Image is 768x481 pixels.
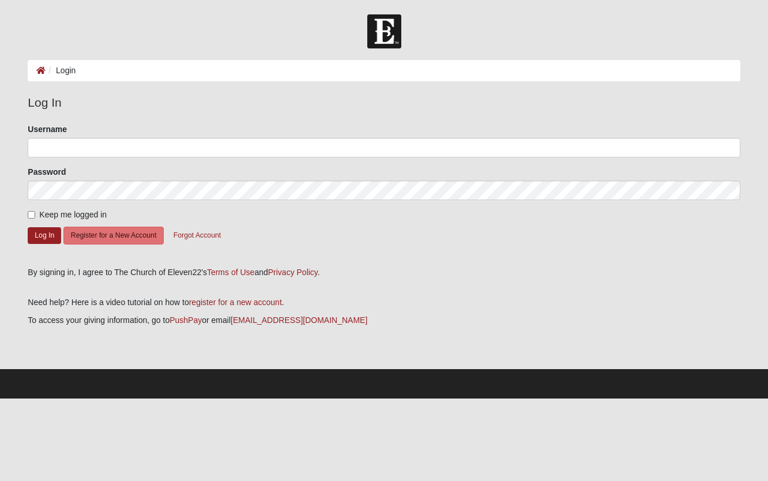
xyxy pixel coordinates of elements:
[28,93,740,112] legend: Log In
[63,227,164,245] button: Register for a New Account
[28,296,740,309] p: Need help? Here is a video tutorial on how to .
[367,14,401,48] img: Church of Eleven22 Logo
[189,298,282,307] a: register for a new account
[46,65,76,77] li: Login
[231,315,367,325] a: [EMAIL_ADDRESS][DOMAIN_NAME]
[170,315,202,325] a: PushPay
[28,211,35,219] input: Keep me logged in
[207,268,254,277] a: Terms of Use
[28,266,740,279] div: By signing in, I agree to The Church of Eleven22's and .
[28,123,67,135] label: Username
[28,314,740,326] p: To access your giving information, go to or email
[28,166,66,178] label: Password
[39,210,107,219] span: Keep me logged in
[166,227,228,245] button: Forgot Account
[268,268,318,277] a: Privacy Policy
[28,227,61,244] button: Log In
